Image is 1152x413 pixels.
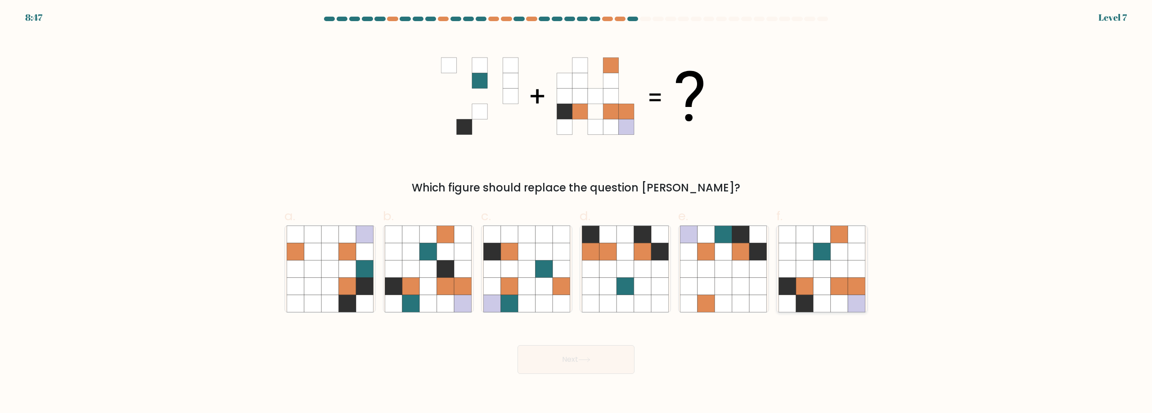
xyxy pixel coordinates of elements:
span: d. [580,207,590,225]
div: Level 7 [1098,11,1127,24]
span: c. [481,207,491,225]
div: Which figure should replace the question [PERSON_NAME]? [290,180,862,196]
div: 8:47 [25,11,42,24]
button: Next [517,345,634,374]
span: f. [776,207,783,225]
span: e. [678,207,688,225]
span: b. [383,207,394,225]
span: a. [284,207,295,225]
